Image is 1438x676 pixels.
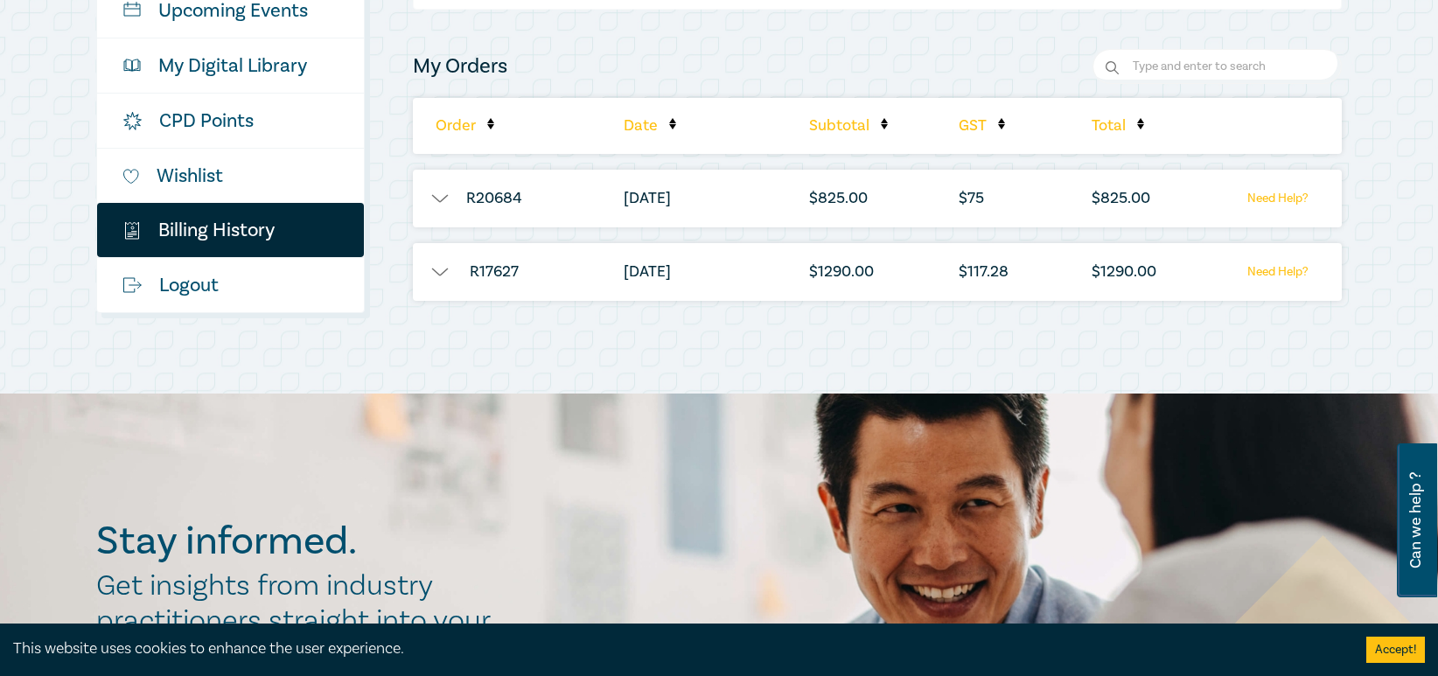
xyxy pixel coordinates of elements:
li: Subtotal [800,98,910,154]
li: $ 117.28 [950,243,1042,301]
h4: My Orders [413,52,507,80]
button: Accept cookies [1366,637,1425,663]
h2: Get insights from industry practitioners straight into your inbox. [96,568,509,673]
input: Search [1092,49,1342,84]
li: Total [1083,98,1175,154]
div: This website uses cookies to enhance the user experience. [13,638,1340,660]
li: Date [615,98,759,154]
li: GST [950,98,1042,154]
tspan: $ [127,225,130,233]
li: R20684 [413,170,575,227]
li: $ 825.00 [1083,170,1175,227]
a: My Digital Library [97,38,364,93]
li: R17627 [413,243,575,301]
a: $Billing History [97,203,364,257]
a: Need Help? [1224,261,1333,283]
a: Wishlist [97,149,364,203]
a: Need Help? [1224,188,1333,210]
li: $ 75 [950,170,1042,227]
li: $ 825.00 [800,170,910,227]
li: Order [413,98,575,154]
span: Can we help ? [1407,454,1424,587]
li: [DATE] [615,170,759,227]
li: [DATE] [615,243,759,301]
li: $ 1290.00 [1083,243,1175,301]
a: CPD Points [97,94,364,148]
h2: Stay informed. [96,519,509,564]
a: Logout [97,258,364,312]
li: $ 1290.00 [800,243,910,301]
